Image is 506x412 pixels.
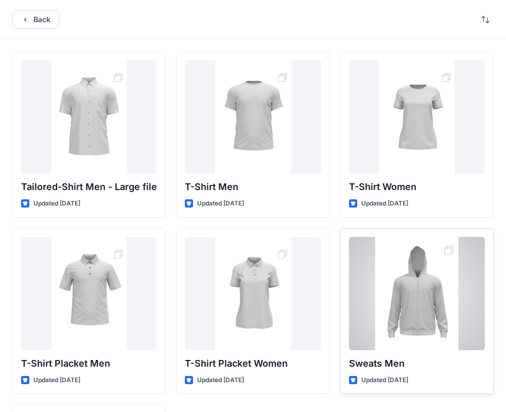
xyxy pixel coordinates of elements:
[185,60,321,174] a: T-Shirt Men
[349,60,485,174] a: T-Shirt Women
[21,60,157,174] a: Tailored-Shirt Men - Large file
[185,180,321,194] p: T-Shirt Men
[349,180,485,194] p: T-Shirt Women
[33,375,80,386] p: Updated [DATE]
[21,180,157,194] p: Tailored-Shirt Men - Large file
[349,237,485,350] a: Sweats Men
[361,375,408,386] p: Updated [DATE]
[361,198,408,209] p: Updated [DATE]
[185,356,321,371] p: T-Shirt Placket Women
[21,356,157,371] p: T-Shirt Placket Men
[197,198,244,209] p: Updated [DATE]
[197,375,244,386] p: Updated [DATE]
[21,237,157,350] a: T-Shirt Placket Men
[349,356,485,371] p: Sweats Men
[12,10,59,29] button: Back
[33,198,80,209] p: Updated [DATE]
[185,237,321,350] a: T-Shirt Placket Women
